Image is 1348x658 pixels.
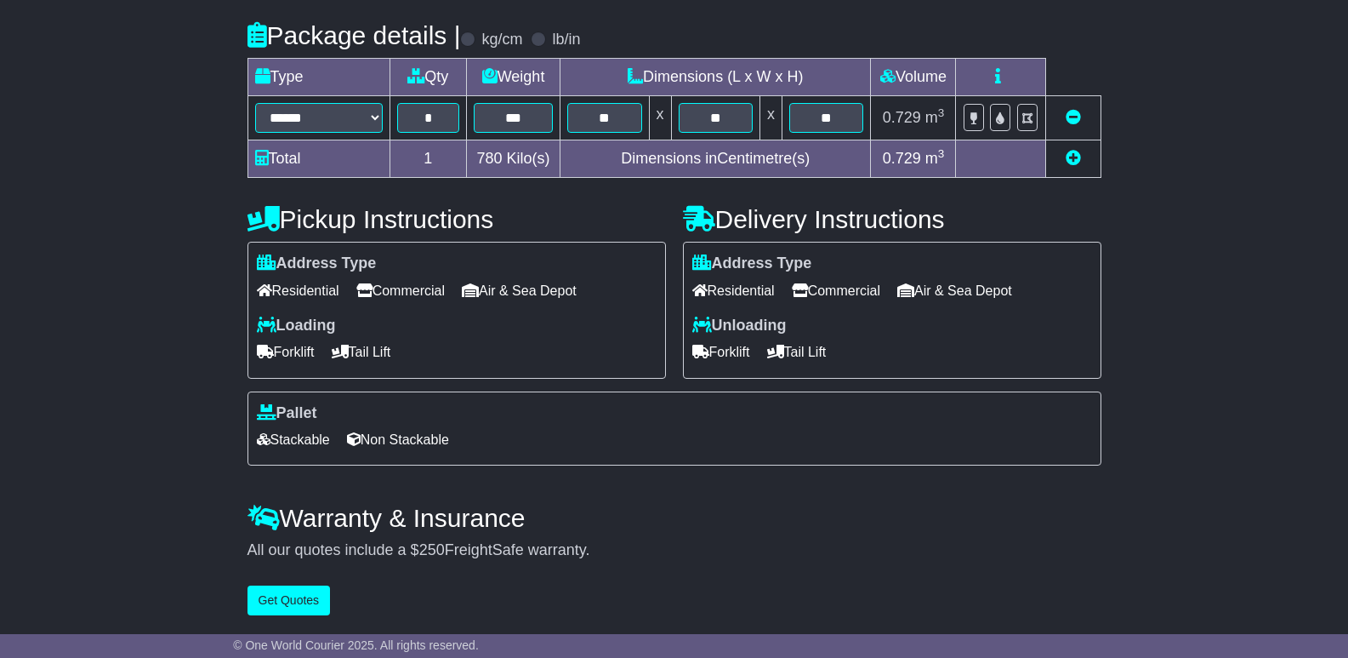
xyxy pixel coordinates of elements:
[692,339,750,365] span: Forklift
[897,278,1012,304] span: Air & Sea Depot
[792,278,880,304] span: Commercial
[477,150,503,167] span: 780
[759,96,782,140] td: x
[560,140,871,178] td: Dimensions in Centimetre(s)
[257,426,330,453] span: Stackable
[257,278,339,304] span: Residential
[938,106,945,119] sup: 3
[692,255,812,273] label: Address Type
[883,150,921,167] span: 0.729
[257,317,336,335] label: Loading
[332,339,391,365] span: Tail Lift
[767,339,827,365] span: Tail Lift
[467,59,560,96] td: Weight
[467,140,560,178] td: Kilo(s)
[692,317,787,335] label: Unloading
[925,109,945,126] span: m
[683,205,1101,233] h4: Delivery Instructions
[247,59,390,96] td: Type
[419,541,445,558] span: 250
[257,404,317,423] label: Pallet
[871,59,956,96] td: Volume
[356,278,445,304] span: Commercial
[390,140,467,178] td: 1
[233,638,479,652] span: © One World Courier 2025. All rights reserved.
[247,21,461,49] h4: Package details |
[247,140,390,178] td: Total
[462,278,577,304] span: Air & Sea Depot
[1066,150,1081,167] a: Add new item
[481,31,522,49] label: kg/cm
[925,150,945,167] span: m
[257,339,315,365] span: Forklift
[560,59,871,96] td: Dimensions (L x W x H)
[649,96,671,140] td: x
[1066,109,1081,126] a: Remove this item
[247,586,331,615] button: Get Quotes
[247,205,666,233] h4: Pickup Instructions
[247,504,1101,532] h4: Warranty & Insurance
[938,147,945,160] sup: 3
[883,109,921,126] span: 0.729
[692,278,775,304] span: Residential
[552,31,580,49] label: lb/in
[390,59,467,96] td: Qty
[257,255,377,273] label: Address Type
[347,426,449,453] span: Non Stackable
[247,541,1101,560] div: All our quotes include a $ FreightSafe warranty.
